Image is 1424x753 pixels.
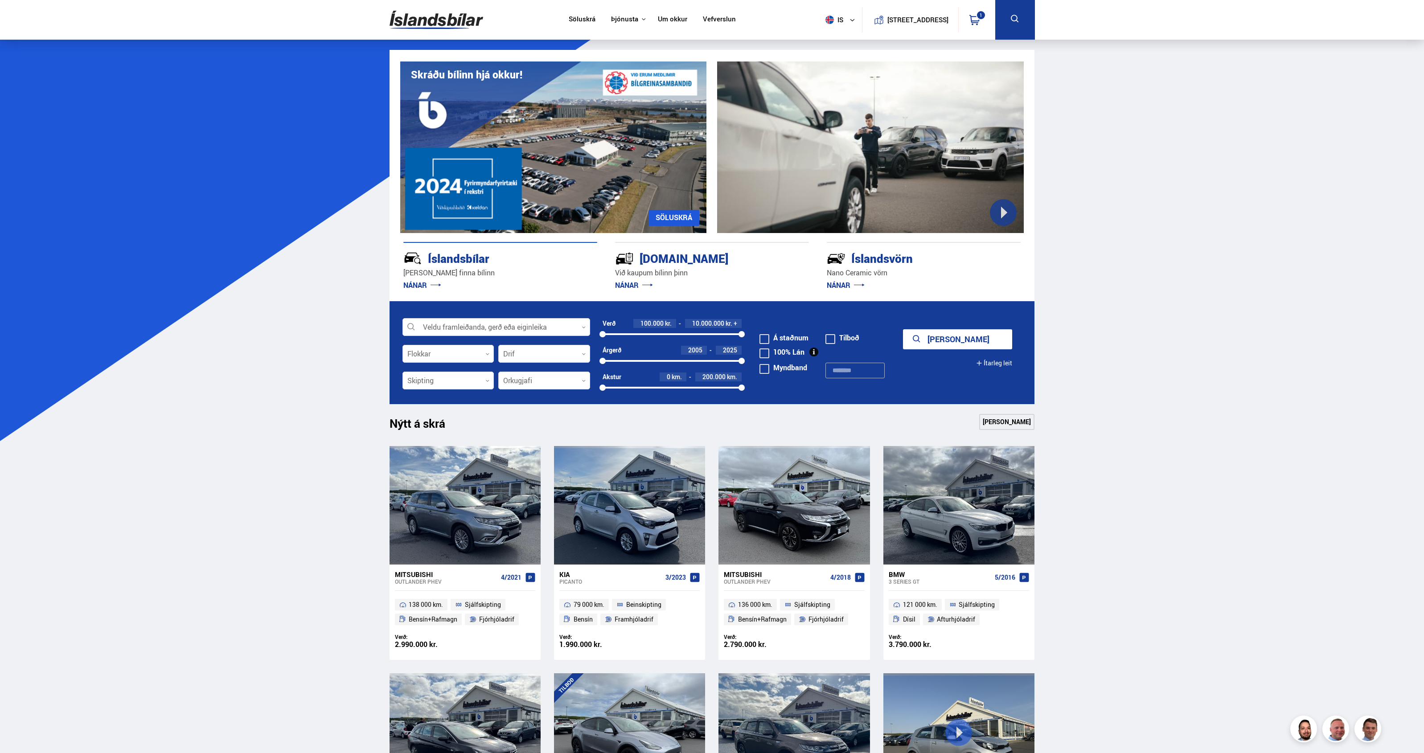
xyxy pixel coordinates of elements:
[903,329,1012,349] button: [PERSON_NAME]
[667,372,670,381] span: 0
[979,414,1034,430] a: [PERSON_NAME]
[724,578,826,585] div: Outlander PHEV
[403,280,441,290] a: NÁNAR
[626,599,661,610] span: Beinskipting
[825,16,834,24] img: svg+xml;base64,PHN2ZyB4bWxucz0iaHR0cDovL3d3dy53My5vcmcvMjAwMC9zdmciIHdpZHRoPSI1MTIiIGhlaWdodD0iNT...
[727,373,737,381] span: km.
[976,353,1012,373] button: Ítarleg leit
[569,15,595,25] a: Söluskrá
[889,578,991,585] div: 3 series GT
[554,565,705,660] a: Kia Picanto 3/2023 79 000 km. Beinskipting Bensín Framhjóladrif Verð: 1.990.000 kr.
[688,346,702,354] span: 2005
[759,348,804,356] label: 100% Lán
[808,614,844,625] span: Fjórhjóladrif
[559,570,662,578] div: Kia
[615,280,653,290] a: NÁNAR
[403,268,597,278] p: [PERSON_NAME] finna bílinn
[603,373,621,381] div: Akstur
[724,634,794,640] div: Verð:
[723,346,737,354] span: 2025
[395,641,465,648] div: 2.990.000 kr.
[395,578,497,585] div: Outlander PHEV
[501,574,521,581] span: 4/2021
[615,249,634,268] img: tr5P-W3DuiFaO7aO.svg
[1356,717,1383,744] img: FbJEzSuNWCJXmdc-.webp
[738,614,787,625] span: Bensín+Rafmagn
[937,614,975,625] span: Afturhjóladrif
[718,565,870,660] a: Mitsubishi Outlander PHEV 4/2018 136 000 km. Sjálfskipting Bensín+Rafmagn Fjórhjóladrif Verð: 2.7...
[403,249,422,268] img: JRvxyua_JYH6wB4c.svg
[794,599,830,610] span: Sjálfskipting
[559,641,630,648] div: 1.990.000 kr.
[738,599,772,610] span: 136 000 km.
[903,614,915,625] span: Dísil
[559,634,630,640] div: Verð:
[465,599,501,610] span: Sjálfskipting
[703,15,736,25] a: Vefverslun
[559,578,662,585] div: Picanto
[903,599,937,610] span: 121 000 km.
[390,417,461,435] h1: Nýtt á skrá
[883,565,1034,660] a: BMW 3 series GT 5/2016 121 000 km. Sjálfskipting Dísil Afturhjóladrif Verð: 3.790.000 kr.
[615,250,777,266] div: [DOMAIN_NAME]
[411,69,522,81] h1: Skráðu bílinn hjá okkur!
[734,320,737,327] span: +
[830,574,851,581] span: 4/2018
[889,634,959,640] div: Verð:
[726,320,732,327] span: kr.
[759,334,808,341] label: Á staðnum
[390,5,483,34] img: G0Ugv5HjCgRt.svg
[400,61,707,233] img: eKx6w-_Home_640_.png
[822,16,844,24] span: is
[395,570,497,578] div: Mitsubishi
[574,614,593,625] span: Bensín
[665,574,686,581] span: 3/2023
[891,16,945,24] button: [STREET_ADDRESS]
[976,10,986,20] div: 1
[724,570,826,578] div: Mitsubishi
[959,599,995,610] span: Sjálfskipting
[574,599,604,610] span: 79 000 km.
[724,641,794,648] div: 2.790.000 kr.
[692,319,724,327] span: 10.000.000
[889,641,959,648] div: 3.790.000 kr.
[409,599,443,610] span: 138 000 km.
[658,15,687,25] a: Um okkur
[611,15,638,24] button: Þjónusta
[822,7,862,33] button: is
[867,7,953,33] a: [STREET_ADDRESS]
[603,347,621,354] div: Árgerð
[827,268,1021,278] p: Nano Ceramic vörn
[665,320,672,327] span: kr.
[403,250,566,266] div: Íslandsbílar
[409,614,457,625] span: Bensín+Rafmagn
[995,574,1015,581] span: 5/2016
[827,280,865,290] a: NÁNAR
[1292,717,1318,744] img: nhp88E3Fdnt1Opn2.png
[615,614,653,625] span: Framhjóladrif
[479,614,514,625] span: Fjórhjóladrif
[395,634,465,640] div: Verð:
[825,334,859,341] label: Tilboð
[827,249,845,268] img: -Svtn6bYgwAsiwNX.svg
[889,570,991,578] div: BMW
[603,320,616,327] div: Verð
[615,268,809,278] p: Við kaupum bílinn þinn
[672,373,682,381] span: km.
[827,250,989,266] div: Íslandsvörn
[702,372,726,381] span: 200.000
[390,565,541,660] a: Mitsubishi Outlander PHEV 4/2021 138 000 km. Sjálfskipting Bensín+Rafmagn Fjórhjóladrif Verð: 2.9...
[648,210,699,226] a: SÖLUSKRÁ
[759,364,807,371] label: Myndband
[1324,717,1350,744] img: siFngHWaQ9KaOqBr.png
[640,319,664,327] span: 100.000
